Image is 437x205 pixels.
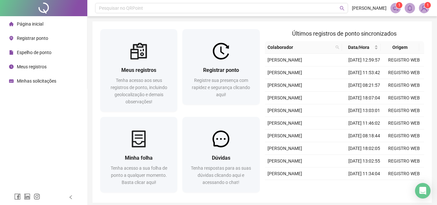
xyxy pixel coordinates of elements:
[69,195,73,199] span: left
[9,22,14,26] span: home
[419,3,429,13] img: 84440
[182,29,259,105] a: Registrar pontoRegistre sua presença com rapidez e segurança clicando aqui!
[17,64,47,69] span: Meus registros
[9,36,14,40] span: environment
[268,83,302,88] span: [PERSON_NAME]
[384,130,424,142] td: REGISTRO WEB
[344,167,384,180] td: [DATE] 11:34:04
[344,130,384,142] td: [DATE] 08:18:44
[342,41,380,54] th: Data/Hora
[407,5,413,11] span: bell
[415,183,431,199] div: Open Intercom Messenger
[203,67,239,73] span: Registrar ponto
[9,64,14,69] span: clock-circle
[100,29,177,112] a: Meus registrosTenha acesso aos seus registros de ponto, incluindo geolocalização e demais observa...
[34,193,40,200] span: instagram
[384,54,424,66] td: REGISTRO WEB
[344,117,384,130] td: [DATE] 11:46:02
[344,66,384,79] td: [DATE] 11:53:42
[17,36,48,41] span: Registrar ponto
[125,155,153,161] span: Minha folha
[334,42,341,52] span: search
[352,5,387,12] span: [PERSON_NAME]
[268,133,302,138] span: [PERSON_NAME]
[344,104,384,117] td: [DATE] 13:03:01
[268,70,302,75] span: [PERSON_NAME]
[344,44,373,51] span: Data/Hora
[268,95,302,100] span: [PERSON_NAME]
[384,79,424,92] td: REGISTRO WEB
[191,165,251,185] span: Tenha respostas para as suas dúvidas clicando aqui e acessando o chat!
[424,2,431,8] sup: Atualize o seu contato no menu Meus Dados
[340,6,344,11] span: search
[17,78,56,84] span: Minhas solicitações
[427,3,429,7] span: 1
[212,155,230,161] span: Dúvidas
[14,193,21,200] span: facebook
[344,54,384,66] td: [DATE] 12:59:57
[381,41,419,54] th: Origem
[17,21,43,27] span: Página inicial
[121,67,156,73] span: Meus registros
[268,158,302,164] span: [PERSON_NAME]
[384,167,424,180] td: REGISTRO WEB
[268,57,302,63] span: [PERSON_NAME]
[344,92,384,104] td: [DATE] 18:07:04
[24,193,30,200] span: linkedin
[344,79,384,92] td: [DATE] 08:21:57
[344,142,384,155] td: [DATE] 18:02:05
[17,50,51,55] span: Espelho de ponto
[344,180,384,193] td: [DATE] 07:44:26
[192,78,250,97] span: Registre sua presença com rapidez e segurança clicando aqui!
[384,180,424,193] td: REGISTRO WEB
[344,155,384,167] td: [DATE] 13:02:55
[111,78,167,104] span: Tenha acesso aos seus registros de ponto, incluindo geolocalização e demais observações!
[384,117,424,130] td: REGISTRO WEB
[111,165,167,185] span: Tenha acesso a sua folha de ponto a qualquer momento. Basta clicar aqui!
[100,117,177,192] a: Minha folhaTenha acesso a sua folha de ponto a qualquer momento. Basta clicar aqui!
[292,30,397,37] span: Últimos registros de ponto sincronizados
[268,146,302,151] span: [PERSON_NAME]
[335,45,339,49] span: search
[268,44,333,51] span: Colaborador
[384,104,424,117] td: REGISTRO WEB
[268,108,302,113] span: [PERSON_NAME]
[384,66,424,79] td: REGISTRO WEB
[384,142,424,155] td: REGISTRO WEB
[393,5,399,11] span: notification
[384,92,424,104] td: REGISTRO WEB
[268,171,302,176] span: [PERSON_NAME]
[9,50,14,55] span: file
[384,155,424,167] td: REGISTRO WEB
[396,2,402,8] sup: 1
[398,3,400,7] span: 1
[9,79,14,83] span: schedule
[268,120,302,126] span: [PERSON_NAME]
[182,117,259,192] a: DúvidasTenha respostas para as suas dúvidas clicando aqui e acessando o chat!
